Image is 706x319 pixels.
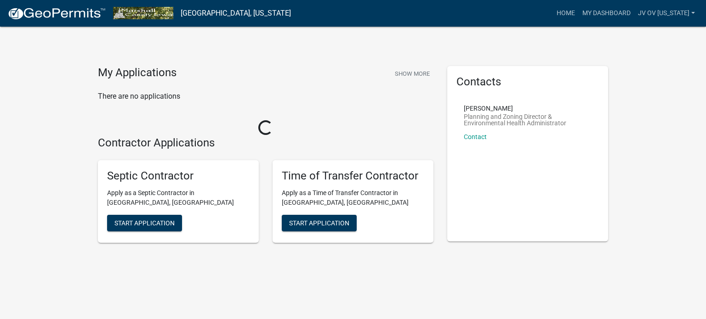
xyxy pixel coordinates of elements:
[282,188,424,207] p: Apply as a Time of Transfer Contractor in [GEOGRAPHIC_DATA], [GEOGRAPHIC_DATA]
[114,219,175,227] span: Start Application
[391,66,433,81] button: Show More
[98,136,433,251] wm-workflow-list-section: Contractor Applications
[107,188,250,207] p: Apply as a Septic Contractor in [GEOGRAPHIC_DATA], [GEOGRAPHIC_DATA]
[181,6,291,21] a: [GEOGRAPHIC_DATA], [US_STATE]
[98,66,176,80] h4: My Applications
[98,91,433,102] p: There are no applications
[282,215,357,231] button: Start Application
[289,219,349,227] span: Start Application
[553,5,579,22] a: Home
[464,113,592,126] p: Planning and Zoning Director & Environmental Health Administrator
[282,169,424,183] h5: Time of Transfer Contractor
[98,136,433,150] h4: Contractor Applications
[464,105,592,112] p: [PERSON_NAME]
[107,169,250,183] h5: Septic Contractor
[113,7,173,19] img: Marshall County, Iowa
[107,215,182,231] button: Start Application
[464,133,487,140] a: Contact
[579,5,634,22] a: My Dashboard
[634,5,699,22] a: jv ov [US_STATE]
[456,75,599,89] h5: Contacts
